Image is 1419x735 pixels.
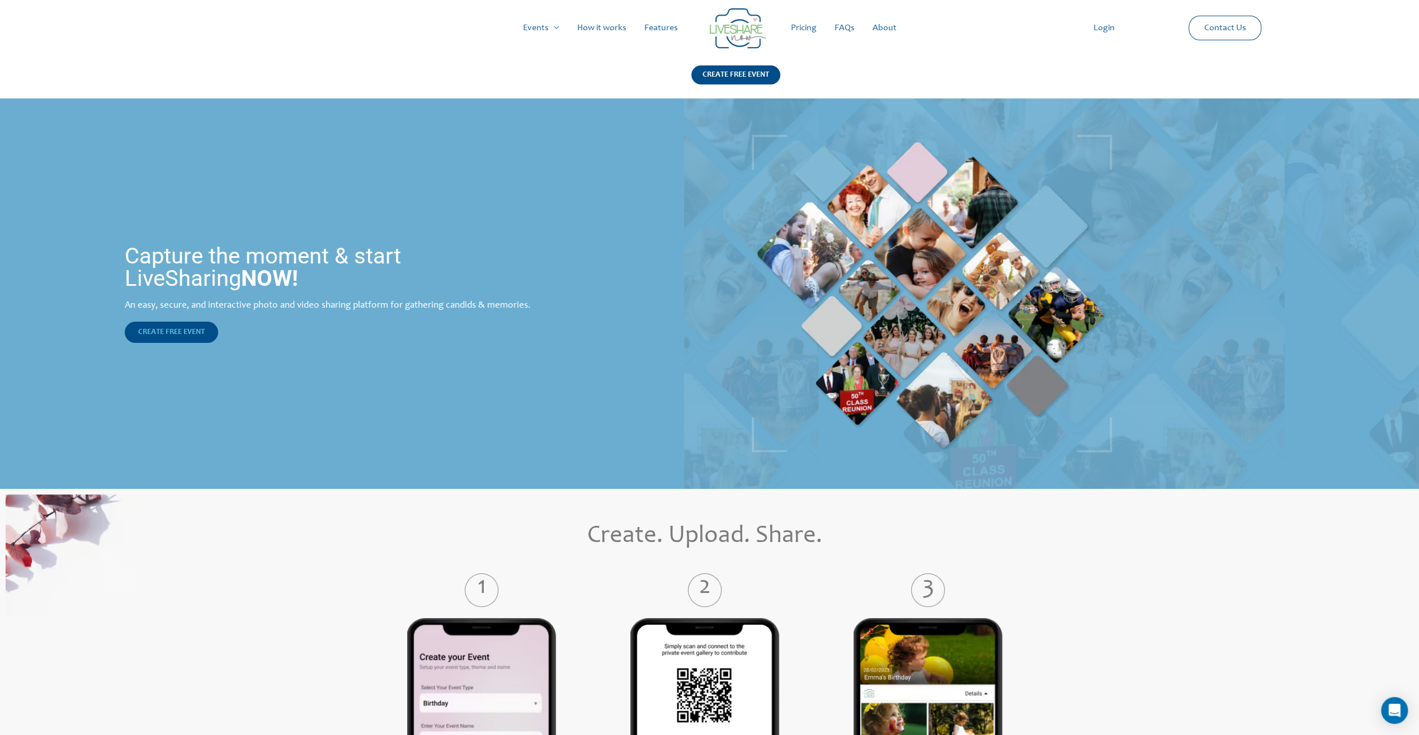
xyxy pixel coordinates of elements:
[514,10,568,46] a: Events
[835,582,1021,599] label: 3
[752,135,1112,453] img: LiveShare Moment | Live Photo Slideshow for Events | Create Free Events Album for Any Occasion
[782,10,826,46] a: Pricing
[864,10,906,46] a: About
[691,65,780,98] a: CREATE FREE EVENT
[568,10,635,46] a: How it works
[635,10,687,46] a: Features
[612,582,798,599] label: 2
[826,10,864,46] a: FAQs
[1195,16,1255,40] a: Contact Us
[587,524,822,549] span: Create. Upload. Share.
[389,582,574,599] label: 1
[20,10,1399,46] nav: Site Navigation
[138,328,205,336] span: CREATE FREE EVENT
[1085,10,1124,46] a: Login
[6,494,136,615] img: home_create_updload_share_bg | Live Photo Slideshow for Events | Create Free Events Album for Any...
[710,8,766,49] img: Group 14 | Live Photo Slideshow for Events | Create Free Events Album for Any Occasion
[125,322,218,343] a: CREATE FREE EVENT
[241,265,298,291] strong: NOW!
[125,301,555,310] div: An easy, secure, and interactive photo and video sharing platform for gathering candids & memories.
[691,65,780,84] div: CREATE FREE EVENT
[1381,697,1408,724] div: Open Intercom Messenger
[125,245,555,290] h1: Capture the moment & start LiveSharing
